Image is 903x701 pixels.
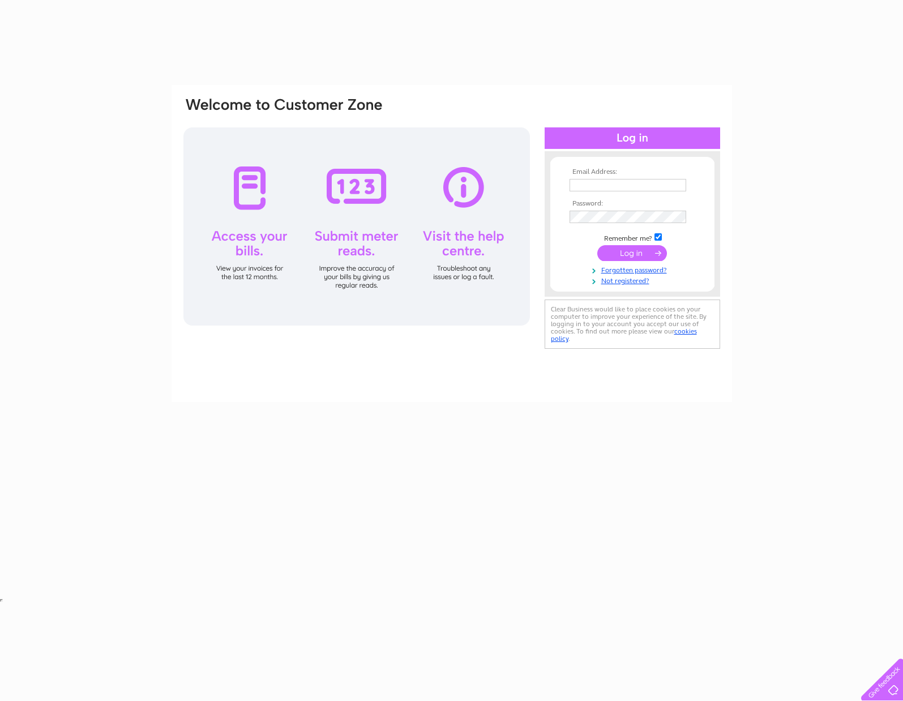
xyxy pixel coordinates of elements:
input: Submit [597,245,667,261]
a: Forgotten password? [570,264,698,275]
th: Password: [567,200,698,208]
a: cookies policy [551,327,697,343]
a: Not registered? [570,275,698,285]
td: Remember me? [567,232,698,243]
div: Clear Business would like to place cookies on your computer to improve your experience of the sit... [545,300,720,349]
th: Email Address: [567,168,698,176]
